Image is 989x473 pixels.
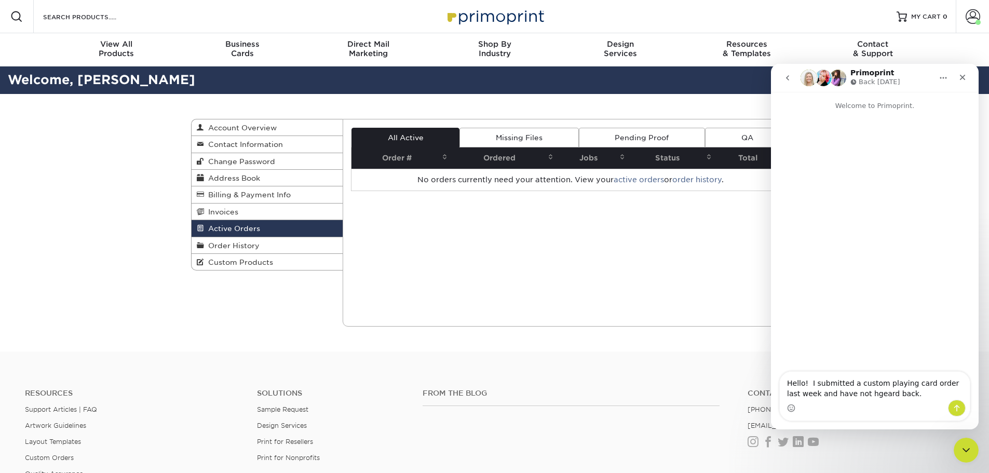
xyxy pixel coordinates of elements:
[192,119,343,136] a: Account Overview
[748,406,812,413] a: [PHONE_NUMBER]
[715,147,789,169] th: Total
[204,174,260,182] span: Address Book
[204,208,238,216] span: Invoices
[431,39,558,58] div: Industry
[305,39,431,58] div: Marketing
[179,39,305,58] div: Cards
[305,33,431,66] a: Direct MailMarketing
[192,204,343,220] a: Invoices
[748,389,964,398] a: Contact
[684,39,810,58] div: & Templates
[192,220,343,237] a: Active Orders
[192,153,343,170] a: Change Password
[257,438,313,445] a: Print for Resellers
[25,406,97,413] a: Support Articles | FAQ
[53,39,180,58] div: Products
[684,39,810,49] span: Resources
[558,39,684,49] span: Design
[204,241,260,250] span: Order History
[179,33,305,66] a: BusinessCards
[25,422,86,429] a: Artwork Guidelines
[459,128,578,147] a: Missing Files
[672,175,722,184] a: order history
[614,175,664,184] a: active orders
[810,33,936,66] a: Contact& Support
[192,170,343,186] a: Address Book
[351,128,459,147] a: All Active
[557,147,628,169] th: Jobs
[771,64,979,429] iframe: Intercom live chat
[192,186,343,203] a: Billing & Payment Info
[748,422,872,429] a: [EMAIL_ADDRESS][DOMAIN_NAME]
[943,13,947,20] span: 0
[628,147,715,169] th: Status
[423,389,720,398] h4: From the Blog
[257,454,320,462] a: Print for Nonprofits
[204,124,277,132] span: Account Overview
[204,224,260,233] span: Active Orders
[25,389,241,398] h4: Resources
[204,157,275,166] span: Change Password
[53,39,180,49] span: View All
[705,128,789,147] a: QA
[911,12,941,21] span: MY CART
[351,147,451,169] th: Order #
[179,39,305,49] span: Business
[954,438,979,463] iframe: Intercom live chat
[558,39,684,58] div: Services
[351,169,790,191] td: No orders currently need your attention. View your or .
[558,33,684,66] a: DesignServices
[443,5,547,28] img: Primoprint
[204,191,291,199] span: Billing & Payment Info
[53,33,180,66] a: View AllProducts
[192,237,343,254] a: Order History
[810,39,936,58] div: & Support
[257,389,407,398] h4: Solutions
[684,33,810,66] a: Resources& Templates
[257,422,307,429] a: Design Services
[204,140,283,148] span: Contact Information
[192,254,343,270] a: Custom Products
[451,147,557,169] th: Ordered
[192,136,343,153] a: Contact Information
[431,39,558,49] span: Shop By
[204,258,273,266] span: Custom Products
[810,39,936,49] span: Contact
[579,128,705,147] a: Pending Proof
[257,406,308,413] a: Sample Request
[42,10,143,23] input: SEARCH PRODUCTS.....
[431,33,558,66] a: Shop ByIndustry
[305,39,431,49] span: Direct Mail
